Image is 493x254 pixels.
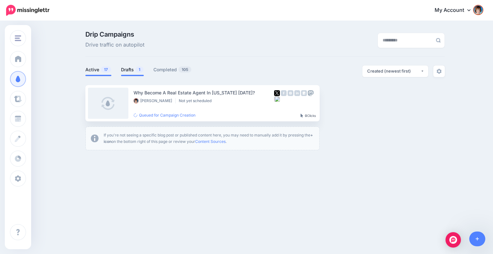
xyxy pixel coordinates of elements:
a: Drafts1 [121,66,144,74]
button: Created (newest first) [362,66,428,77]
img: bluesky-grey-square.png [274,96,280,102]
img: twitter-square.png [274,90,280,96]
img: settings-grey.png [437,69,442,74]
b: + icon [104,133,313,144]
li: [PERSON_NAME] [134,98,176,103]
div: Created (newest first) [367,68,420,74]
li: Not yet scheduled [179,98,215,103]
a: Content Sources [195,139,226,144]
p: If you're not seeing a specific blog post or published content here, you may need to manually add... [104,132,314,145]
a: Active17 [85,66,111,74]
span: Drive traffic on autopilot [85,41,144,49]
img: info-circle-grey.png [91,135,99,142]
span: 17 [101,66,111,73]
div: Open Intercom Messenger [445,232,461,248]
img: linkedin-grey-square.png [294,90,300,96]
a: Completed105 [153,66,192,74]
img: mastodon-grey-square.png [308,90,314,96]
b: 0 [305,114,307,118]
img: google_business-grey-square.png [301,90,307,96]
img: facebook-grey-square.png [281,90,287,96]
a: Queued for Campaign Creation [134,113,195,118]
span: Drip Campaigns [85,31,144,38]
div: Why Become A Real Estate Agent In [US_STATE] [DATE]? [134,89,274,96]
img: menu.png [15,35,21,41]
img: pointer-grey-darker.png [300,114,303,118]
span: 1 [135,66,143,73]
div: Clicks [300,114,316,118]
a: My Account [428,3,483,18]
span: 105 [178,66,191,73]
img: search-grey-6.png [436,38,441,43]
img: instagram-grey-square.png [288,90,293,96]
img: Missinglettr [6,5,49,16]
